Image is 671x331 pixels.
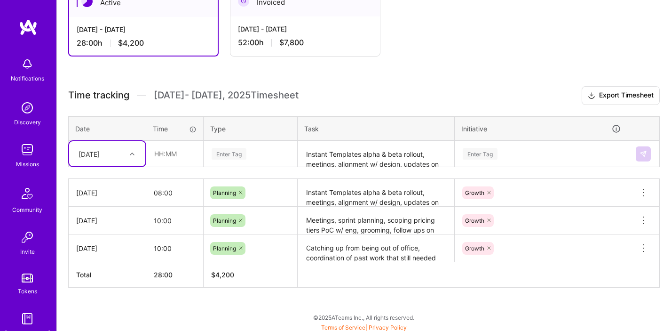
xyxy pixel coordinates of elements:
[582,86,660,105] button: Export Timesheet
[69,262,146,288] th: Total
[16,182,39,205] img: Community
[18,286,37,296] div: Tokens
[20,247,35,257] div: Invite
[299,208,453,234] textarea: Meetings, sprint planning, scoping pricing tiers PoC w/ eng, grooming, follow ups on releases fro...
[465,189,484,196] span: Growth
[204,116,298,141] th: Type
[154,89,299,101] span: [DATE] - [DATE] , 2025 Timesheet
[153,124,197,134] div: Time
[11,73,44,83] div: Notifications
[146,180,203,205] input: HH:MM
[299,180,453,206] textarea: Instant Templates alpha & beta rollout, meetings, alignment w/ design, updates on team progress, ...
[14,117,41,127] div: Discovery
[56,306,671,329] div: © 2025 ATeams Inc., All rights reserved.
[12,205,42,215] div: Community
[68,89,129,101] span: Time tracking
[588,91,595,101] i: icon Download
[77,24,210,34] div: [DATE] - [DATE]
[118,38,144,48] span: $4,200
[279,38,304,48] span: $7,800
[465,245,484,252] span: Growth
[213,217,236,224] span: Planning
[369,324,407,331] a: Privacy Policy
[298,116,455,141] th: Task
[77,38,210,48] div: 28:00 h
[79,149,100,159] div: [DATE]
[147,141,203,166] input: HH:MM
[18,140,37,159] img: teamwork
[19,19,38,36] img: logo
[146,208,203,233] input: HH:MM
[76,188,138,198] div: [DATE]
[18,309,37,328] img: guide book
[465,217,484,224] span: Growth
[211,271,234,279] span: $ 4,200
[18,98,37,117] img: discovery
[76,243,138,253] div: [DATE]
[639,150,647,158] img: Submit
[16,159,39,169] div: Missions
[69,116,146,141] th: Date
[212,146,246,161] div: Enter Tag
[76,216,138,226] div: [DATE]
[18,55,37,73] img: bell
[213,245,236,252] span: Planning
[321,324,365,331] a: Terms of Service
[463,146,497,161] div: Enter Tag
[130,152,134,156] i: icon Chevron
[238,24,372,34] div: [DATE] - [DATE]
[146,262,204,288] th: 28:00
[22,274,33,283] img: tokens
[238,38,372,48] div: 52:00 h
[299,235,453,261] textarea: Catching up from being out of office, coordination of past work that still needed follow up, spri...
[146,236,203,261] input: HH:MM
[18,228,37,247] img: Invite
[321,324,407,331] span: |
[213,189,236,196] span: Planning
[461,123,621,134] div: Initiative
